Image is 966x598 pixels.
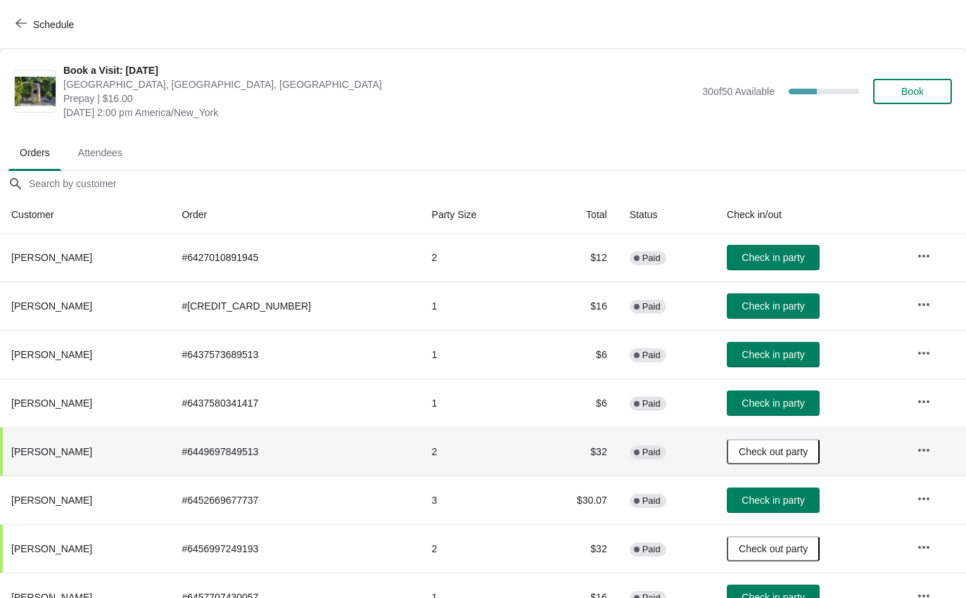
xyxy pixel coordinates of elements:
[11,495,92,506] span: [PERSON_NAME]
[531,427,618,476] td: $32
[170,476,420,524] td: # 6452669677737
[170,234,420,281] td: # 6427010891945
[421,330,532,378] td: 1
[421,427,532,476] td: 2
[421,196,532,234] th: Party Size
[63,77,695,91] span: [GEOGRAPHIC_DATA], [GEOGRAPHIC_DATA], [GEOGRAPHIC_DATA]
[742,495,804,506] span: Check in party
[63,63,695,77] span: Book a Visit: [DATE]
[421,281,532,330] td: 1
[742,252,804,263] span: Check in party
[727,536,820,561] button: Check out party
[8,140,61,165] span: Orders
[531,330,618,378] td: $6
[702,86,775,97] span: 30 of 50 Available
[63,106,695,120] span: [DATE] 2:00 pm America/New_York
[642,544,661,555] span: Paid
[531,524,618,573] td: $32
[642,253,661,264] span: Paid
[531,378,618,427] td: $6
[170,427,420,476] td: # 6449697849513
[727,390,820,416] button: Check in party
[170,281,420,330] td: # [CREDIT_CARD_NUMBER]
[531,234,618,281] td: $12
[421,234,532,281] td: 2
[170,378,420,427] td: # 6437580341417
[11,349,92,360] span: [PERSON_NAME]
[11,252,92,263] span: [PERSON_NAME]
[727,245,820,270] button: Check in party
[33,19,74,30] span: Schedule
[742,397,804,409] span: Check in party
[67,140,134,165] span: Attendees
[63,91,695,106] span: Prepay | $16.00
[901,86,924,97] span: Book
[727,342,820,367] button: Check in party
[642,398,661,409] span: Paid
[727,488,820,513] button: Check in party
[618,196,716,234] th: Status
[531,476,618,524] td: $30.07
[11,300,92,312] span: [PERSON_NAME]
[11,446,92,457] span: [PERSON_NAME]
[642,447,661,458] span: Paid
[11,543,92,554] span: [PERSON_NAME]
[739,543,808,554] span: Check out party
[421,524,532,573] td: 2
[742,300,804,312] span: Check in party
[873,79,952,104] button: Book
[531,196,618,234] th: Total
[716,196,905,234] th: Check in/out
[642,350,661,361] span: Paid
[421,378,532,427] td: 1
[15,77,56,106] img: Book a Visit: August 2025
[727,293,820,319] button: Check in party
[421,476,532,524] td: 3
[531,281,618,330] td: $16
[11,397,92,409] span: [PERSON_NAME]
[642,495,661,507] span: Paid
[642,301,661,312] span: Paid
[739,446,808,457] span: Check out party
[28,171,966,196] input: Search by customer
[742,349,804,360] span: Check in party
[170,330,420,378] td: # 6437573689513
[170,196,420,234] th: Order
[7,12,85,37] button: Schedule
[727,439,820,464] button: Check out party
[170,524,420,573] td: # 6456997249193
